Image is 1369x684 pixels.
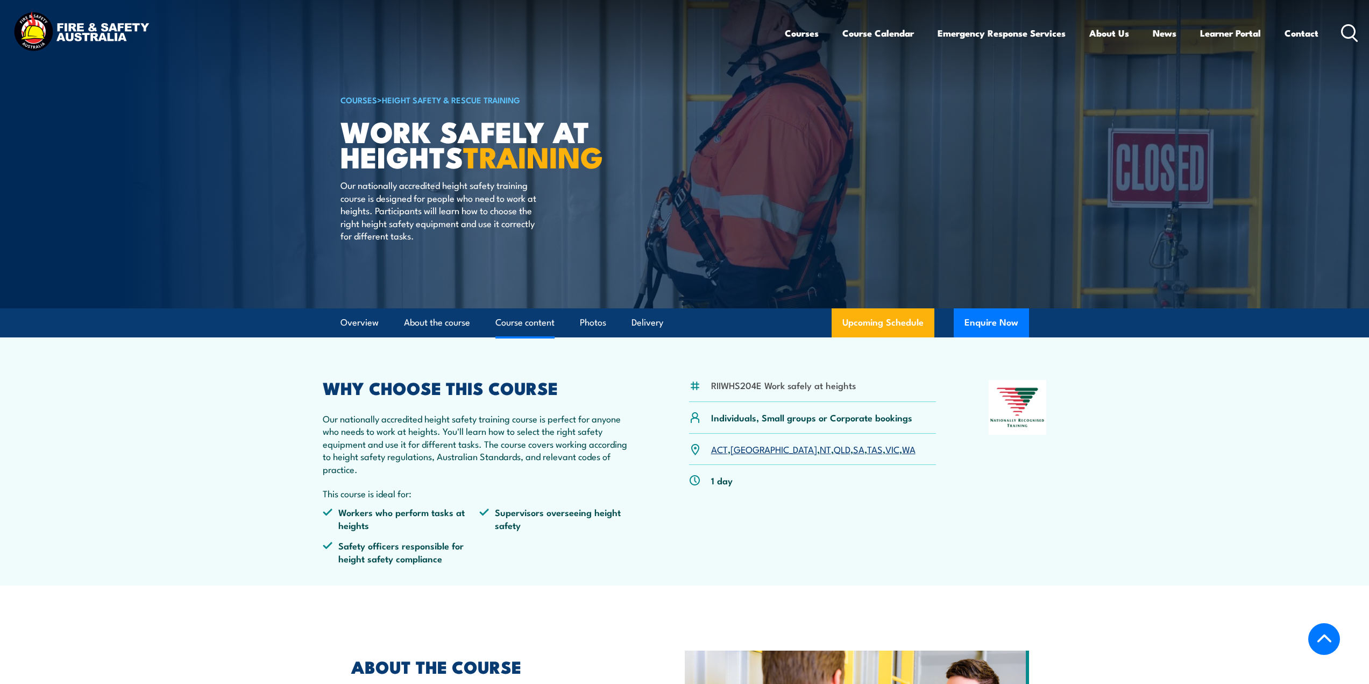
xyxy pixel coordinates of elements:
a: About the course [404,308,470,337]
li: Safety officers responsible for height safety compliance [323,539,480,565]
li: RIIWHS204E Work safely at heights [711,379,856,391]
a: ACT [711,442,728,455]
p: Our nationally accredited height safety training course is perfect for anyone who needs to work a... [323,412,637,475]
a: Upcoming Schedule [832,308,934,337]
a: News [1153,19,1176,47]
li: Workers who perform tasks at heights [323,506,480,531]
p: Our nationally accredited height safety training course is designed for people who need to work a... [341,179,537,242]
a: Delivery [632,308,663,337]
a: Emergency Response Services [938,19,1066,47]
a: TAS [867,442,883,455]
a: Photos [580,308,606,337]
a: Course content [495,308,555,337]
a: About Us [1089,19,1129,47]
p: Individuals, Small groups or Corporate bookings [711,411,912,424]
a: NT [820,442,831,455]
h2: WHY CHOOSE THIS COURSE [323,380,637,395]
a: COURSES [341,94,377,105]
a: WA [902,442,916,455]
a: Learner Portal [1200,19,1261,47]
a: [GEOGRAPHIC_DATA] [730,442,817,455]
a: QLD [834,442,850,455]
p: This course is ideal for: [323,487,637,499]
a: Contact [1285,19,1318,47]
a: Overview [341,308,379,337]
a: VIC [885,442,899,455]
a: Courses [785,19,819,47]
strong: TRAINING [463,133,603,178]
a: SA [853,442,864,455]
a: Height Safety & Rescue Training [382,94,520,105]
h1: Work Safely at Heights [341,118,606,168]
button: Enquire Now [954,308,1029,337]
li: Supervisors overseeing height safety [479,506,636,531]
img: Nationally Recognised Training logo. [989,380,1047,435]
a: Course Calendar [842,19,914,47]
p: , , , , , , , [711,443,916,455]
p: 1 day [711,474,733,486]
h2: ABOUT THE COURSE [351,659,635,674]
h6: > [341,93,606,106]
